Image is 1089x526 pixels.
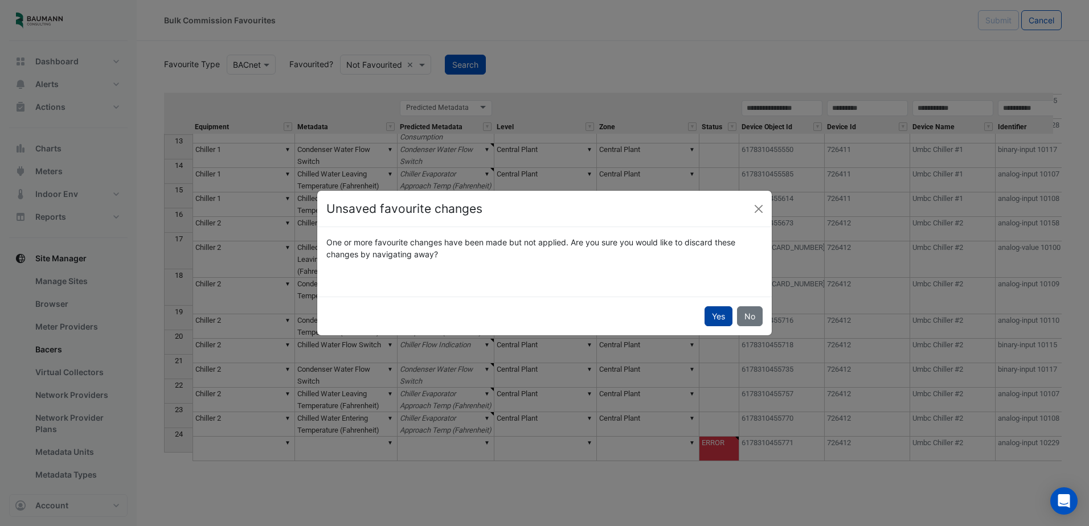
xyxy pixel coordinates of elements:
div: One or more favourite changes have been made but not applied. Are you sure you would like to disc... [320,236,769,260]
button: Yes [705,306,732,326]
h4: Unsaved favourite changes [326,200,482,218]
div: Open Intercom Messenger [1050,487,1078,515]
button: Close [750,200,767,217]
button: No [737,306,763,326]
